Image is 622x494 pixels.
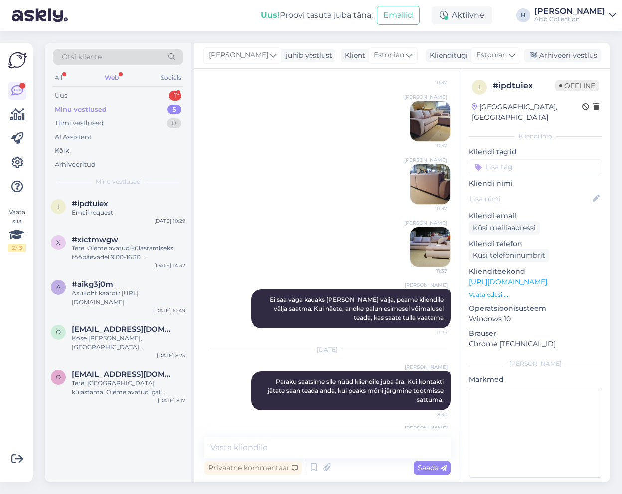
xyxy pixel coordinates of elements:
div: Vaata siia [8,208,26,252]
div: Kose [PERSON_NAME], [GEOGRAPHIC_DATA][PERSON_NAME]: [URL][DOMAIN_NAME] [72,334,185,352]
div: Privaatne kommentaar [204,461,302,475]
div: # ipdtuiex [493,80,555,92]
div: Küsi telefoninumbrit [469,249,549,262]
span: 11:37 [410,329,448,336]
div: Arhiveeritud [55,160,96,170]
div: Kliendi info [469,132,602,141]
div: juhib vestlust [282,50,332,61]
div: [DATE] 8:23 [157,352,185,359]
div: Tere. Oleme avatud külastamiseks tööpäevadel 9.00-16.30. [GEOGRAPHIC_DATA] külastama [72,244,185,262]
div: H [516,8,530,22]
div: Email request [72,208,185,217]
div: [DATE] [204,345,451,354]
a: [URL][DOMAIN_NAME] [469,277,547,286]
span: Otsi kliente [62,52,102,62]
div: [GEOGRAPHIC_DATA], [GEOGRAPHIC_DATA] [472,102,582,123]
a: [PERSON_NAME]Atto Collection [534,7,616,23]
p: Windows 10 [469,314,602,324]
input: Lisa nimi [469,193,591,204]
p: Operatsioonisüsteem [469,303,602,314]
span: Estonian [476,50,507,61]
span: Estonian [374,50,404,61]
p: Chrome [TECHNICAL_ID] [469,339,602,349]
div: 5 [167,105,181,115]
div: 1 [169,91,181,101]
div: [DATE] 8:17 [158,397,185,404]
span: [PERSON_NAME] [404,156,447,164]
div: Kõik [55,146,69,156]
span: Saada [418,463,447,472]
div: Arhiveeri vestlus [524,49,601,62]
img: Attachment [410,101,450,141]
span: 11:37 [410,79,447,86]
img: Attachment [410,227,450,267]
div: [DATE] 10:29 [155,217,185,225]
p: Märkmed [469,374,602,385]
span: [PERSON_NAME] [404,93,447,101]
span: Minu vestlused [96,177,141,186]
p: Kliendi email [469,211,602,221]
p: Klienditeekond [469,266,602,277]
span: x [56,239,60,246]
span: Offline [555,80,599,91]
p: Kliendi tag'id [469,147,602,157]
span: i [478,83,480,91]
div: Tere! [GEOGRAPHIC_DATA] külastama. Oleme avatud igal tööpäeval 9.00-16.30 [72,379,185,397]
span: 11:37 [410,142,447,149]
div: Klienditugi [426,50,468,61]
div: Socials [159,71,183,84]
span: #xictmwgw [72,235,118,244]
div: Asukoht kaardil: [URL][DOMAIN_NAME] [72,289,185,307]
div: [DATE] 14:32 [155,262,185,269]
div: Tiimi vestlused [55,118,104,128]
span: 11:37 [410,267,447,275]
span: [PERSON_NAME] [209,50,268,61]
span: #ipdtuiex [72,199,108,208]
div: 2 / 3 [8,244,26,252]
div: Proovi tasuta juba täna: [261,9,373,21]
div: Klient [341,50,365,61]
span: Orav.maarja@gmail.com [72,370,175,379]
div: Küsi meiliaadressi [469,221,540,235]
p: Brauser [469,328,602,339]
span: [PERSON_NAME] [404,219,447,227]
div: Uus [55,91,67,101]
span: [PERSON_NAME] [405,363,448,371]
span: 8:30 [410,411,448,418]
span: a [56,283,61,291]
div: [PERSON_NAME] [469,359,602,368]
div: 0 [167,118,181,128]
div: Atto Collection [534,15,605,23]
p: Kliendi telefon [469,239,602,249]
div: [PERSON_NAME] [534,7,605,15]
p: Vaata edasi ... [469,290,602,299]
span: #aikg3j0m [72,280,113,289]
div: [DATE] 10:49 [154,307,185,314]
div: All [53,71,64,84]
span: [PERSON_NAME] [405,424,448,432]
b: Uus! [261,10,280,20]
div: Minu vestlused [55,105,107,115]
div: Web [103,71,121,84]
span: Paraku saatsime slle nüüd kliendile juba ära. Kui kontakti jätate saan teada anda, kui peaks mõni... [268,378,445,403]
button: Emailid [377,6,420,25]
input: Lisa tag [469,159,602,174]
div: Aktiivne [432,6,492,24]
img: Askly Logo [8,51,27,70]
img: Attachment [410,164,450,204]
span: O [56,328,61,336]
span: i [57,203,59,210]
span: Orav.maarja@gmail.com [72,325,175,334]
p: Kliendi nimi [469,178,602,189]
span: Ei saa väga kauaks [PERSON_NAME] välja, peame kliendile välja saatma. Kui näete, andke palun esim... [270,296,445,321]
div: AI Assistent [55,132,92,142]
span: [PERSON_NAME] [405,281,448,289]
span: 11:37 [410,205,447,212]
span: O [56,373,61,381]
